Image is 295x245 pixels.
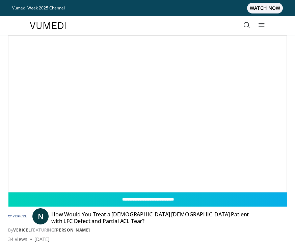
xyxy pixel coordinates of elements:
[54,227,90,233] a: [PERSON_NAME]
[32,208,49,224] a: N
[30,22,66,29] img: VuMedi Logo
[8,227,287,233] div: By FEATURING
[12,3,283,13] a: Vumedi Week 2025 ChannelWATCH NOW
[8,211,27,222] img: Vericel
[51,211,249,224] h4: How Would You Treat a [DEMOGRAPHIC_DATA] [DEMOGRAPHIC_DATA] Patient with LFC Defect and Partial A...
[8,236,28,243] span: 34 views
[247,3,283,13] span: WATCH NOW
[13,227,31,233] a: Vericel
[8,36,287,192] video-js: Video Player
[34,236,50,243] div: [DATE]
